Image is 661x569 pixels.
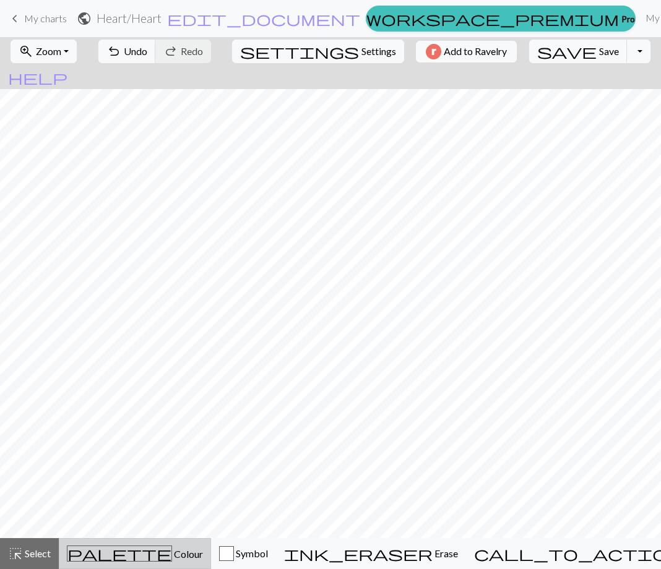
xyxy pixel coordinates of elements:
button: Undo [98,40,156,63]
span: Select [23,547,51,559]
span: palette [67,545,171,562]
span: settings [240,43,359,60]
span: undo [106,43,121,60]
span: save [537,43,597,60]
span: public [77,10,92,27]
span: Add to Ravelry [444,44,507,59]
span: Symbol [234,547,268,559]
span: edit_document [167,10,360,27]
button: SettingsSettings [232,40,404,63]
button: Save [529,40,628,63]
span: Settings [361,44,396,59]
span: Zoom [36,45,61,57]
span: Erase [433,547,458,559]
span: Colour [172,548,203,560]
i: Settings [240,44,359,59]
span: highlight_alt [8,545,23,562]
span: Save [599,45,619,57]
button: Zoom [11,40,77,63]
button: Symbol [211,538,276,569]
span: zoom_in [19,43,33,60]
img: Ravelry [426,44,441,59]
a: Pro [366,6,636,32]
span: keyboard_arrow_left [7,10,22,27]
h2: Heart / Heart [97,11,162,25]
span: ink_eraser [284,545,433,562]
button: Erase [276,538,466,569]
span: help [8,69,67,86]
span: workspace_premium [366,10,619,27]
a: My charts [7,8,67,29]
button: Colour [59,538,211,569]
button: Add to Ravelry [416,41,517,62]
span: My charts [24,12,67,24]
span: Undo [124,45,147,57]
